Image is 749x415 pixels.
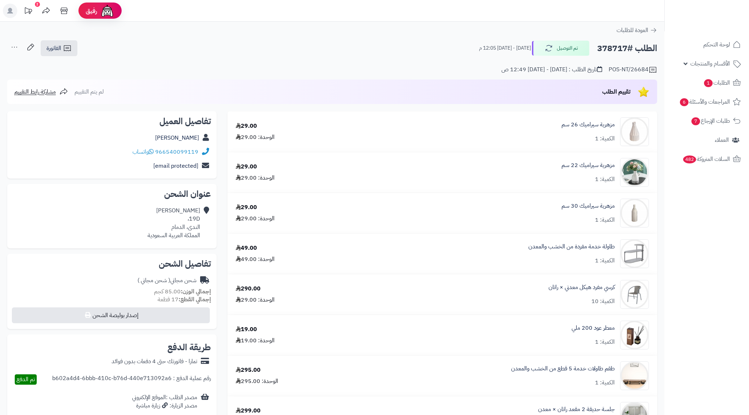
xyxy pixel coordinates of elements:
img: logo-2.png [700,12,742,27]
small: 17 قطعة [158,295,211,304]
div: 29.00 [236,163,257,171]
a: مشاركة رابط التقييم [14,87,68,96]
small: 85.00 كجم [154,287,211,296]
div: الكمية: 1 [595,257,615,265]
span: العودة للطلبات [617,26,648,35]
div: 2 [35,2,40,7]
div: 299.00 [236,407,261,415]
img: 1744704052-1-90x90.jpg [621,361,649,390]
a: طلبات الإرجاع7 [669,112,745,130]
span: لم يتم التقييم [75,87,104,96]
a: المراجعات والأسئلة6 [669,93,745,110]
div: تمارا - فاتورتك حتى 4 دفعات بدون فوائد [112,357,197,366]
div: رقم عملية الدفع : b602a4d4-6bbb-410c-b76d-440e713092a6 [52,374,211,385]
div: 29.00 [236,203,257,212]
a: السلات المتروكة482 [669,150,745,168]
span: ( شحن مجاني ) [137,276,170,285]
span: الطلبات [703,78,730,88]
a: 966540099119 [155,148,198,156]
div: الكمية: 10 [591,297,615,306]
a: معطر عود 200 ملي [572,324,615,332]
strong: إجمالي الوزن: [181,287,211,296]
a: العودة للطلبات [617,26,657,35]
span: تم الدفع [17,375,35,384]
div: تاريخ الطلب : [DATE] - [DATE] 12:49 ص [501,66,602,74]
h2: تفاصيل الشحن [13,260,211,268]
span: لوحة التحكم [703,40,730,50]
span: السلات المتروكة [682,154,730,164]
h2: الطلب #378717 [597,41,657,56]
span: المراجعات والأسئلة [679,97,730,107]
a: طقم طاولات خدمة 5 قطع من الخشب والمعدن [511,365,615,373]
div: 290.00 [236,285,261,293]
small: [DATE] - [DATE] 12:05 م [479,45,531,52]
div: الوحدة: 29.00 [236,215,275,223]
div: الوحدة: 49.00 [236,255,275,263]
a: [email protected] [153,162,198,170]
div: 19.00 [236,325,257,334]
img: 1663857759-110306010363-90x90.png [621,199,649,227]
img: 1663662465-56-90x90.jpg [621,158,649,187]
div: الوحدة: 19.00 [236,337,275,345]
div: الوحدة: 29.00 [236,133,275,141]
a: جلسة حديقة 2 مقعد راتان × معدن [538,405,615,414]
img: 1716217158-110108010167-90x90.jpg [621,239,649,268]
span: الأقسام والمنتجات [690,59,730,69]
div: الكمية: 1 [595,216,615,224]
img: 1663661271-110306010364-90x90.png [621,117,649,146]
div: POS-NT/26684 [609,66,657,74]
img: ai-face.png [100,4,114,18]
button: إصدار بوليصة الشحن [12,307,210,323]
div: 49.00 [236,244,257,252]
h2: عنوان الشحن [13,190,211,198]
span: مشاركة رابط التقييم [14,87,56,96]
div: الكمية: 1 [595,379,615,387]
span: رفيق [86,6,97,15]
img: 1736602175-110102090207-90x90.jpg [621,280,649,309]
div: [PERSON_NAME] 19D، الندى، الدمام المملكة العربية السعودية [148,207,200,239]
button: تم التوصيل [532,41,590,56]
div: مصدر الزيارة: زيارة مباشرة [132,402,197,410]
span: 7 [691,117,700,126]
a: مزهرية سيراميك 30 سم [561,202,615,210]
a: مزهرية سيراميك 22 سم [561,161,615,170]
img: 1740225669-110316010084-90x90.jpg [621,321,649,349]
span: 1 [704,79,713,87]
div: مصدر الطلب :الموقع الإلكتروني [132,393,197,410]
div: الكمية: 1 [595,175,615,184]
div: الكمية: 1 [595,135,615,143]
a: مزهرية سيراميك 26 سم [561,121,615,129]
span: 482 [683,155,697,164]
div: الوحدة: 295.00 [236,377,278,385]
span: 6 [680,98,689,107]
span: طلبات الإرجاع [691,116,730,126]
a: لوحة التحكم [669,36,745,53]
a: تحديثات المنصة [19,4,37,20]
span: العملاء [715,135,729,145]
a: واتساب [132,148,154,156]
a: طاولة خدمة مفردة من الخشب والمعدن [528,243,615,251]
h2: تفاصيل العميل [13,117,211,126]
div: 295.00 [236,366,261,374]
span: تقييم الطلب [602,87,631,96]
div: شحن مجاني [137,276,197,285]
a: الطلبات1 [669,74,745,91]
a: الفاتورة [41,40,77,56]
a: العملاء [669,131,745,149]
div: 29.00 [236,122,257,130]
strong: إجمالي القطع: [179,295,211,304]
a: [PERSON_NAME] [155,134,199,142]
a: كرسي مفرد هيكل معدني × راتان [549,283,615,292]
div: الكمية: 1 [595,338,615,346]
div: الوحدة: 29.00 [236,174,275,182]
div: الوحدة: 29.00 [236,296,275,304]
span: الفاتورة [46,44,61,53]
h2: طريقة الدفع [167,343,211,352]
